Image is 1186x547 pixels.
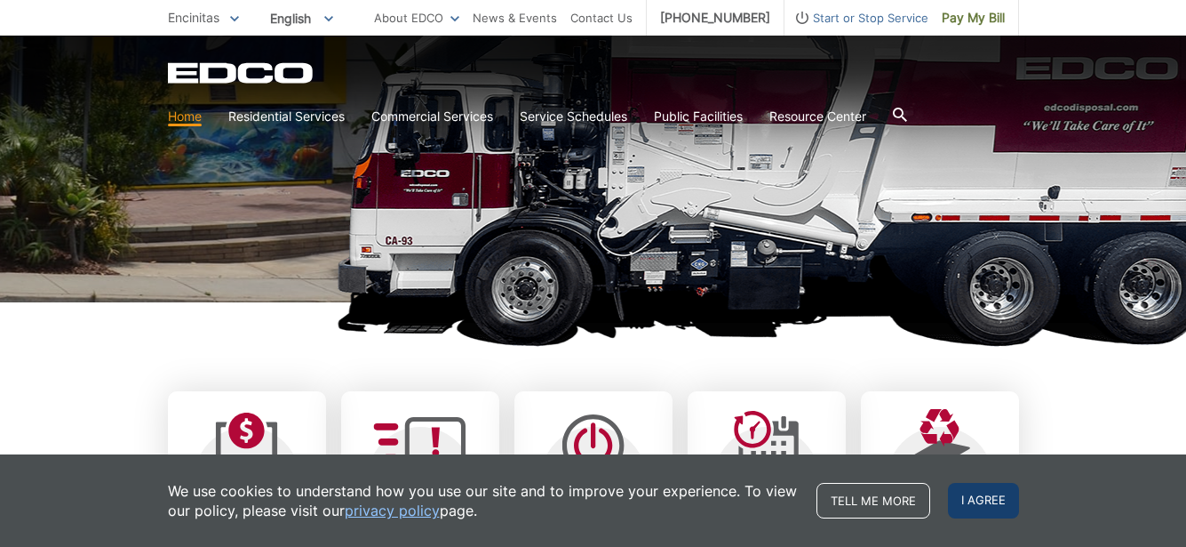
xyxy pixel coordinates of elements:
a: EDCD logo. Return to the homepage. [168,62,315,84]
a: Commercial Services [371,107,493,126]
span: I agree [948,483,1019,519]
a: Home [168,107,202,126]
a: Residential Services [228,107,345,126]
span: Pay My Bill [942,8,1005,28]
a: News & Events [473,8,557,28]
a: Contact Us [570,8,633,28]
a: Resource Center [769,107,866,126]
a: Tell me more [816,483,930,519]
a: privacy policy [345,501,440,520]
a: Public Facilities [654,107,743,126]
span: English [257,4,346,33]
span: Encinitas [168,10,219,25]
a: Service Schedules [520,107,627,126]
p: We use cookies to understand how you use our site and to improve your experience. To view our pol... [168,481,799,520]
a: About EDCO [374,8,459,28]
